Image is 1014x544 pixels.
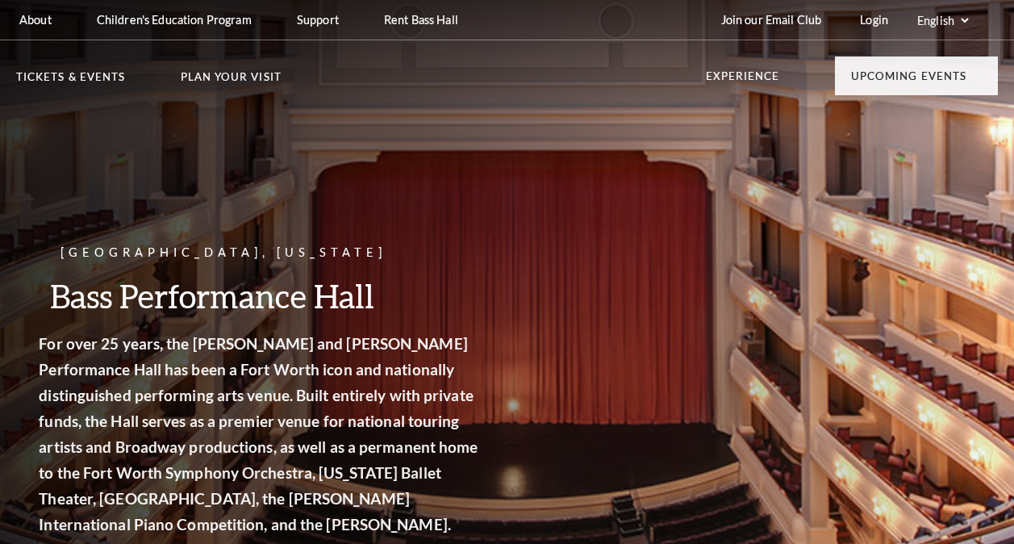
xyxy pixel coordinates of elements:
p: Tickets & Events [16,72,125,91]
p: Children's Education Program [97,13,252,27]
p: Experience [706,71,780,90]
select: Select: [914,13,971,28]
p: About [19,13,52,27]
p: Rent Bass Hall [384,13,458,27]
p: [GEOGRAPHIC_DATA], [US_STATE] [65,243,508,263]
h3: Bass Performance Hall [65,275,508,316]
p: Plan Your Visit [181,72,282,91]
p: Support [297,13,339,27]
strong: For over 25 years, the [PERSON_NAME] and [PERSON_NAME] Performance Hall has been a Fort Worth ico... [65,334,503,534]
p: Upcoming Events [851,71,966,90]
